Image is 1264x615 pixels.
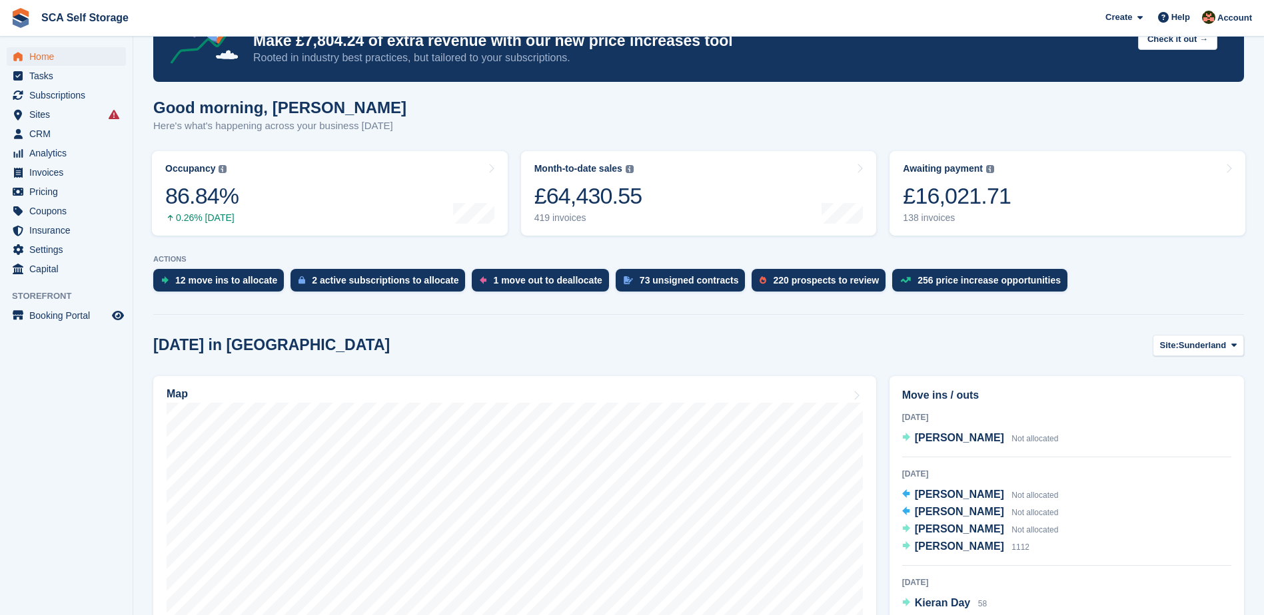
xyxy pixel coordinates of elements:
[890,151,1245,236] a: Awaiting payment £16,021.71 138 invoices
[36,7,134,29] a: SCA Self Storage
[167,388,188,400] h2: Map
[640,275,739,286] div: 73 unsigned contracts
[153,269,291,298] a: 12 move ins to allocate
[1105,11,1132,24] span: Create
[521,151,877,236] a: Month-to-date sales £64,430.55 419 invoices
[7,86,126,104] a: menu
[1171,11,1190,24] span: Help
[312,275,458,286] div: 2 active subscriptions to allocate
[253,31,1127,51] p: Make £7,804.24 of extra revenue with our new price increases tool
[915,489,1004,500] span: [PERSON_NAME]
[1011,508,1058,517] span: Not allocated
[1138,29,1217,51] button: Check it out →
[1011,525,1058,534] span: Not allocated
[1217,11,1252,25] span: Account
[902,387,1231,403] h2: Move ins / outs
[903,212,1011,224] div: 138 invoices
[29,240,109,259] span: Settings
[902,576,1231,588] div: [DATE]
[165,182,239,210] div: 86.84%
[29,260,109,278] span: Capital
[7,260,126,278] a: menu
[1011,434,1058,443] span: Not allocated
[472,269,615,298] a: 1 move out to deallocate
[29,47,109,66] span: Home
[299,276,305,284] img: active_subscription_to_allocate_icon-d502201f5373d7db506a760aba3b589e785aa758c864c3986d89f69b8ff3...
[7,105,126,124] a: menu
[29,86,109,104] span: Subscriptions
[152,151,508,236] a: Occupancy 86.84% 0.26% [DATE]
[29,67,109,85] span: Tasks
[1160,339,1179,352] span: Site:
[7,47,126,66] a: menu
[253,51,1127,65] p: Rooted in industry best practices, but tailored to your subscriptions.
[915,540,1004,552] span: [PERSON_NAME]
[903,182,1011,210] div: £16,021.71
[915,432,1004,443] span: [PERSON_NAME]
[11,8,31,28] img: stora-icon-8386f47178a22dfd0bd8f6a31ec36ba5ce8667c1dd55bd0f319d3a0aa187defe.svg
[110,307,126,323] a: Preview store
[1202,11,1215,24] img: Sarah Race
[153,99,406,116] h1: Good morning, [PERSON_NAME]
[902,538,1029,556] a: [PERSON_NAME] 1112
[29,144,109,162] span: Analytics
[153,255,1244,264] p: ACTIONS
[29,221,109,240] span: Insurance
[626,165,634,173] img: icon-info-grey-7440780725fd019a000dd9b08b2336e03edf1995a4989e88bcd33f0948082b44.svg
[7,221,126,240] a: menu
[153,336,390,354] h2: [DATE] in [GEOGRAPHIC_DATA]
[7,163,126,182] a: menu
[12,290,133,303] span: Storefront
[1011,491,1058,500] span: Not allocated
[902,468,1231,480] div: [DATE]
[7,144,126,162] a: menu
[986,165,994,173] img: icon-info-grey-7440780725fd019a000dd9b08b2336e03edf1995a4989e88bcd33f0948082b44.svg
[978,599,987,608] span: 58
[915,506,1004,517] span: [PERSON_NAME]
[902,504,1059,521] a: [PERSON_NAME] Not allocated
[29,105,109,124] span: Sites
[760,276,766,284] img: prospect-51fa495bee0391a8d652442698ab0144808aea92771e9ea1ae160a38d050c398.svg
[29,182,109,201] span: Pricing
[7,306,126,325] a: menu
[902,430,1059,447] a: [PERSON_NAME] Not allocated
[752,269,892,298] a: 220 prospects to review
[7,182,126,201] a: menu
[903,163,983,174] div: Awaiting payment
[29,124,109,143] span: CRM
[7,124,126,143] a: menu
[773,275,879,286] div: 220 prospects to review
[161,276,169,284] img: move_ins_to_allocate_icon-fdf77a2bb77ea45bf5b3d319d69a93e2d87916cf1d5bf7949dd705db3b84f3ca.svg
[29,306,109,325] span: Booking Portal
[480,276,486,284] img: move_outs_to_deallocate_icon-f764333ba52eb49d3ac5e1228854f67142a1ed5810a6f6cc68b1a99e826820c5.svg
[900,277,911,283] img: price_increase_opportunities-93ffe204e8149a01c8c9dc8f82e8f89637d9d84a8eef4429ea346261dce0b2c0.svg
[7,202,126,220] a: menu
[219,165,227,173] img: icon-info-grey-7440780725fd019a000dd9b08b2336e03edf1995a4989e88bcd33f0948082b44.svg
[109,109,119,120] i: Smart entry sync failures have occurred
[616,269,752,298] a: 73 unsigned contracts
[29,163,109,182] span: Invoices
[915,523,1004,534] span: [PERSON_NAME]
[902,487,1059,504] a: [PERSON_NAME] Not allocated
[902,595,987,612] a: Kieran Day 58
[29,202,109,220] span: Coupons
[291,269,472,298] a: 2 active subscriptions to allocate
[1011,542,1029,552] span: 1112
[918,275,1061,286] div: 256 price increase opportunities
[902,521,1059,538] a: [PERSON_NAME] Not allocated
[165,212,239,224] div: 0.26% [DATE]
[153,118,406,134] p: Here's what's happening across your business [DATE]
[892,269,1074,298] a: 256 price increase opportunities
[915,597,971,608] span: Kieran Day
[534,182,642,210] div: £64,430.55
[7,67,126,85] a: menu
[1153,335,1244,357] button: Site: Sunderland
[165,163,215,174] div: Occupancy
[7,240,126,259] a: menu
[175,275,277,286] div: 12 move ins to allocate
[624,276,633,284] img: contract_signature_icon-13c848040528278c33f63329250d36e43548de30e8caae1d1a13099fd9432cc5.svg
[493,275,602,286] div: 1 move out to deallocate
[534,163,622,174] div: Month-to-date sales
[1179,339,1227,352] span: Sunderland
[534,212,642,224] div: 419 invoices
